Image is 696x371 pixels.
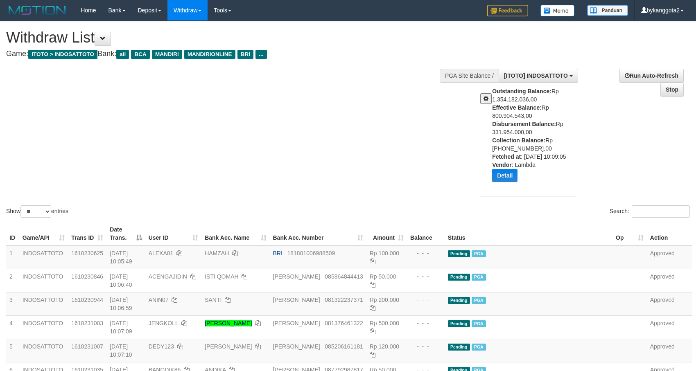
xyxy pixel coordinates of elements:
td: INDOSATTOTO [19,245,68,269]
div: - - - [410,296,441,304]
th: Status [445,222,612,245]
span: Pending [448,250,470,257]
img: Feedback.jpg [487,5,528,16]
b: Disbursement Balance: [492,121,556,127]
span: Marked by bykanggota2 [472,274,486,281]
span: Rp 100.000 [370,250,399,256]
input: Search: [632,205,690,218]
span: [DATE] 10:07:09 [110,320,132,335]
button: Detail [492,169,517,182]
span: ITOTO > INDOSATTOTO [28,50,97,59]
span: Copy 085864844413 to clipboard [325,273,363,280]
span: Rp 120.000 [370,343,399,350]
span: Marked by bykanggota2 [472,250,486,257]
td: INDOSATTOTO [19,339,68,362]
span: all [116,50,129,59]
span: [ITOTO] INDOSATTOTO [504,72,568,79]
label: Show entries [6,205,68,218]
th: Game/API: activate to sort column ascending [19,222,68,245]
select: Showentries [20,205,51,218]
th: Trans ID: activate to sort column ascending [68,222,106,245]
span: [PERSON_NAME] [273,273,320,280]
th: Action [647,222,692,245]
th: Bank Acc. Name: activate to sort column ascending [201,222,269,245]
b: Vendor [492,162,511,168]
th: Balance [407,222,445,245]
span: ... [255,50,267,59]
span: Marked by bykanggota2 [472,320,486,327]
span: MANDIRI [152,50,182,59]
a: Stop [660,83,684,97]
span: 1610230846 [71,273,103,280]
span: BRI [273,250,282,256]
span: Copy 081376461322 to clipboard [325,320,363,326]
div: - - - [410,342,441,351]
span: DEDY123 [149,343,174,350]
span: 1610231003 [71,320,103,326]
div: - - - [410,272,441,281]
td: Approved [647,292,692,315]
a: [PERSON_NAME] [205,343,252,350]
td: 3 [6,292,19,315]
span: ALEXA01 [149,250,174,256]
th: Amount: activate to sort column ascending [366,222,407,245]
th: User ID: activate to sort column ascending [145,222,202,245]
b: Collection Balance: [492,137,545,144]
span: 1610231007 [71,343,103,350]
div: - - - [410,249,441,257]
span: Pending [448,297,470,304]
a: [PERSON_NAME] [205,320,252,326]
div: Rp 1.354.182.036,00 Rp 800.904.543,00 Rp 331.954.000,00 Rp [PHONE_NUMBER],00 : [DATE] 10:09:05 : ... [492,87,582,188]
h1: Withdraw List [6,29,456,46]
label: Search: [610,205,690,218]
div: - - - [410,319,441,327]
span: Pending [448,320,470,327]
span: [DATE] 10:06:59 [110,297,132,311]
b: Outstanding Balance: [492,88,551,94]
span: [DATE] 10:05:49 [110,250,132,265]
td: INDOSATTOTO [19,315,68,339]
th: ID [6,222,19,245]
th: Date Trans.: activate to sort column descending [106,222,145,245]
span: Pending [448,344,470,351]
b: Effective Balance: [492,104,542,111]
span: 1610230625 [71,250,103,256]
span: Copy 085206161181 to clipboard [325,343,363,350]
img: Button%20Memo.svg [540,5,575,16]
span: [PERSON_NAME] [273,297,320,303]
a: ISTI QOMAH [205,273,238,280]
span: [DATE] 10:06:40 [110,273,132,288]
td: 1 [6,245,19,269]
span: Copy 181801006988509 to clipboard [287,250,335,256]
span: [PERSON_NAME] [273,343,320,350]
td: INDOSATTOTO [19,292,68,315]
td: 2 [6,269,19,292]
a: SANTI [205,297,221,303]
img: MOTION_logo.png [6,4,68,16]
td: Approved [647,269,692,292]
a: Run Auto-Refresh [619,69,684,83]
span: [PERSON_NAME] [273,320,320,326]
td: INDOSATTOTO [19,269,68,292]
img: panduan.png [587,5,628,16]
span: BRI [237,50,253,59]
h4: Game: Bank: [6,50,456,58]
span: MANDIRIONLINE [184,50,235,59]
span: Pending [448,274,470,281]
th: Op: activate to sort column ascending [612,222,647,245]
span: 1610230944 [71,297,103,303]
b: Fetched at [492,153,521,160]
div: PGA Site Balance / [440,69,499,83]
span: Copy 081322237371 to clipboard [325,297,363,303]
a: HAMZAH [205,250,229,256]
td: 4 [6,315,19,339]
td: Approved [647,245,692,269]
span: BCA [131,50,149,59]
span: ANIN07 [149,297,169,303]
td: Approved [647,315,692,339]
button: [ITOTO] INDOSATTOTO [499,69,578,83]
span: ACENGAJIDIN [149,273,187,280]
span: Rp 200.000 [370,297,399,303]
span: Rp 500.000 [370,320,399,326]
span: [DATE] 10:07:10 [110,343,132,358]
